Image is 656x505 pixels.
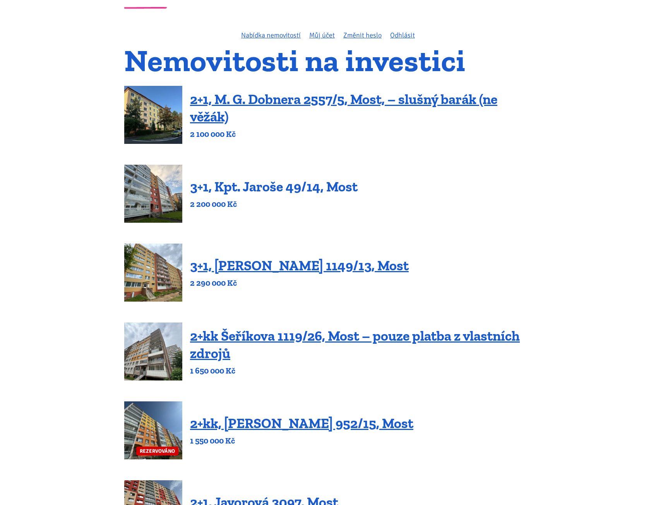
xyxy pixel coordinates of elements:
a: REZERVOVÁNO [124,401,182,459]
span: REZERVOVÁNO [136,447,178,456]
p: 2 100 000 Kč [190,129,532,140]
p: 1 550 000 Kč [190,435,413,446]
a: 2+1, M. G. Dobnera 2557/5, Most, – slušný barák (ne věžák) [190,91,497,125]
a: 3+1, [PERSON_NAME] 1149/13, Most [190,257,409,274]
p: 2 200 000 Kč [190,199,358,210]
a: 3+1, Kpt. Jaroše 49/14, Most [190,178,358,195]
a: Změnit heslo [343,31,382,39]
a: Můj účet [309,31,335,39]
p: 2 290 000 Kč [190,278,409,288]
h1: Nemovitosti na investici [124,48,532,73]
p: 1 650 000 Kč [190,365,532,376]
a: Odhlásit [390,31,415,39]
a: Nabídka nemovitostí [241,31,301,39]
a: 2+kk, [PERSON_NAME] 952/15, Most [190,415,413,432]
a: 2+kk Šeříkova 1119/26, Most – pouze platba z vlastních zdrojů [190,328,520,362]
